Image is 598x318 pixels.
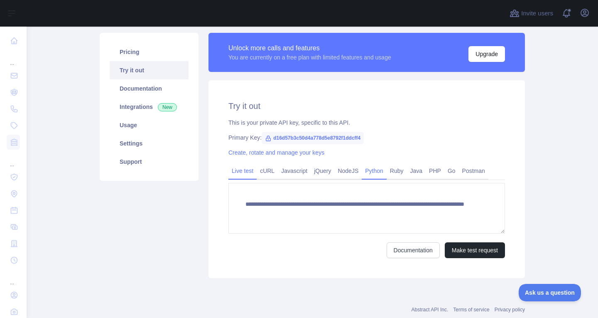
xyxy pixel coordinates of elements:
a: PHP [426,164,444,177]
div: You are currently on a free plan with limited features and usage [228,53,391,62]
span: Invite users [521,9,553,18]
button: Make test request [445,242,505,258]
h2: Try it out [228,100,505,112]
span: d16d57b3c50d4a778d5e8792f1ddcff4 [262,132,364,144]
a: Abstract API Inc. [412,307,448,313]
a: Ruby [387,164,407,177]
a: Try it out [110,61,189,79]
a: Settings [110,134,189,153]
a: NodeJS [334,164,362,177]
div: Unlock more calls and features [228,43,391,53]
a: Documentation [387,242,440,258]
a: Javascript [278,164,311,177]
a: Postman [459,164,488,177]
iframe: Toggle Customer Support [519,284,581,301]
div: ... [7,50,20,67]
a: Privacy policy [495,307,525,313]
div: Primary Key: [228,133,505,142]
div: ... [7,151,20,168]
a: Integrations New [110,98,189,116]
a: Java [407,164,426,177]
a: Usage [110,116,189,134]
a: jQuery [311,164,334,177]
div: This is your private API key, specific to this API. [228,118,505,127]
a: Terms of service [453,307,489,313]
a: Pricing [110,43,189,61]
span: New [158,103,177,111]
a: Go [444,164,459,177]
a: Live test [228,164,257,177]
a: Create, rotate and manage your keys [228,149,324,156]
div: ... [7,269,20,286]
a: Python [362,164,387,177]
button: Upgrade [468,46,505,62]
a: Documentation [110,79,189,98]
button: Invite users [508,7,555,20]
a: Support [110,153,189,171]
a: cURL [257,164,278,177]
